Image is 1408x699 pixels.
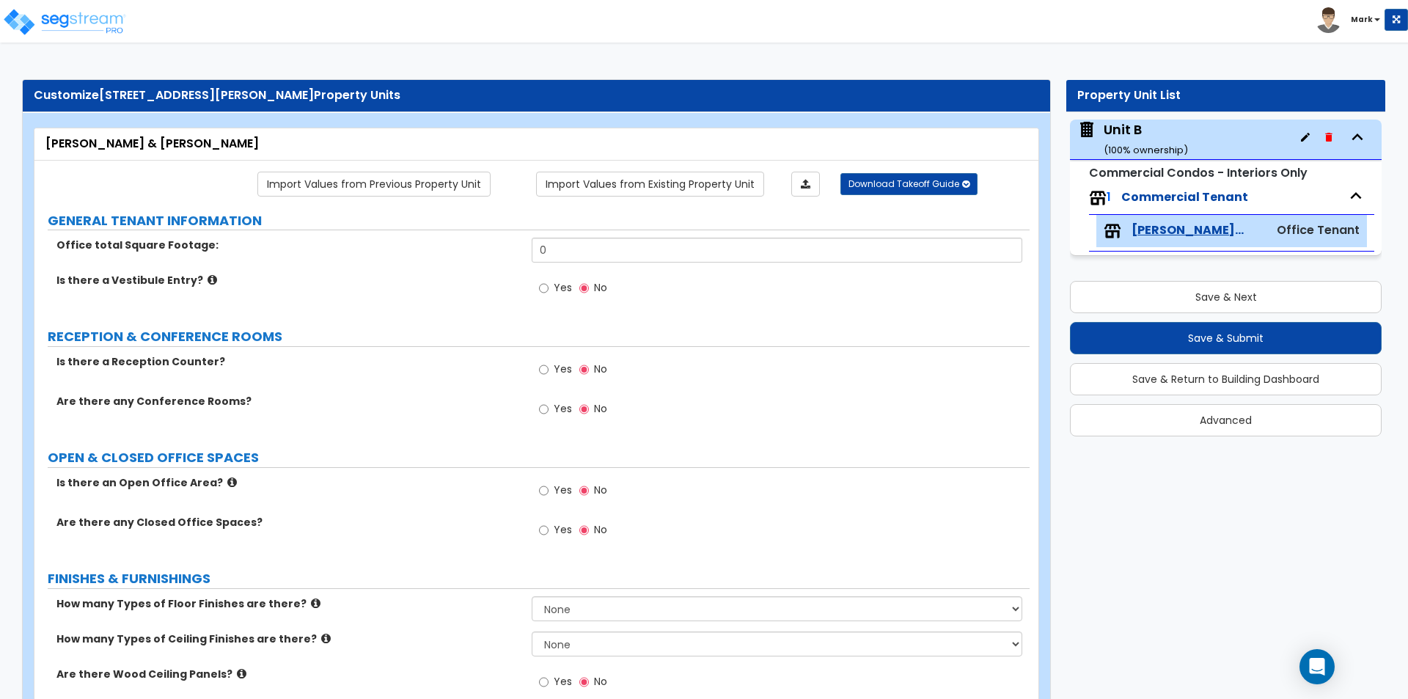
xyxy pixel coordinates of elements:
button: Save & Return to Building Dashboard [1070,363,1382,395]
i: click for more info! [321,633,331,644]
label: RECEPTION & CONFERENCE ROOMS [48,327,1030,346]
a: Import the dynamic attribute values from existing properties. [536,172,764,197]
label: GENERAL TENANT INFORMATION [48,211,1030,230]
input: No [579,280,589,296]
span: Yes [554,483,572,497]
label: FINISHES & FURNISHINGS [48,569,1030,588]
input: Yes [539,401,549,417]
span: Commercial Tenant [1121,189,1248,205]
input: Yes [539,483,549,499]
img: tenants.png [1104,222,1121,240]
img: avatar.png [1316,7,1341,33]
i: click for more info! [208,274,217,285]
img: building.svg [1077,120,1096,139]
label: How many Types of Ceiling Finishes are there? [56,632,521,646]
span: Office Tenant [1277,222,1360,238]
span: Yes [554,674,572,689]
small: ( 100 % ownership) [1104,143,1188,157]
label: Are there any Closed Office Spaces? [56,515,521,530]
b: Mark [1351,14,1373,25]
div: [PERSON_NAME] & [PERSON_NAME] [45,136,1027,153]
input: Yes [539,674,549,690]
label: Is there a Vestibule Entry? [56,273,521,288]
input: Yes [539,522,549,538]
input: No [579,362,589,378]
span: No [594,522,607,537]
span: No [594,674,607,689]
i: click for more info! [237,668,246,679]
input: No [579,674,589,690]
span: Yes [554,362,572,376]
span: No [594,401,607,416]
span: [STREET_ADDRESS][PERSON_NAME] [99,87,314,103]
label: Office total Square Footage: [56,238,521,252]
label: OPEN & CLOSED OFFICE SPACES [48,448,1030,467]
a: Import the dynamic attributes value through Excel sheet [791,172,820,197]
input: No [579,401,589,417]
div: Property Unit List [1077,87,1374,104]
i: click for more info! [311,598,320,609]
label: Are there Wood Ceiling Panels? [56,667,521,681]
label: Are there any Conference Rooms? [56,394,521,409]
a: Import the dynamic attribute values from previous properties. [257,172,491,197]
label: Is there a Reception Counter? [56,354,521,369]
span: No [594,280,607,295]
img: tenants.png [1089,189,1107,207]
input: No [579,522,589,538]
button: Advanced [1070,404,1382,436]
span: Moody & O'Neal [1132,222,1244,239]
small: Commercial Condos - Interiors Only [1089,164,1308,181]
span: 1 [1107,189,1111,205]
div: Open Intercom Messenger [1299,649,1335,684]
input: Yes [539,362,549,378]
span: No [594,362,607,376]
img: logo_pro_r.png [2,7,127,37]
input: No [579,483,589,499]
label: Is there an Open Office Area? [56,475,521,490]
i: click for more info! [227,477,237,488]
span: Download Takeoff Guide [848,178,959,190]
span: No [594,483,607,497]
label: How many Types of Floor Finishes are there? [56,596,521,611]
button: Download Takeoff Guide [840,173,978,195]
div: Customize Property Units [34,87,1039,104]
span: Yes [554,401,572,416]
button: Save & Next [1070,281,1382,313]
input: Yes [539,280,549,296]
span: Yes [554,280,572,295]
button: Save & Submit [1070,322,1382,354]
span: Yes [554,522,572,537]
div: Unit B [1104,120,1188,158]
span: Unit B [1077,120,1188,158]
